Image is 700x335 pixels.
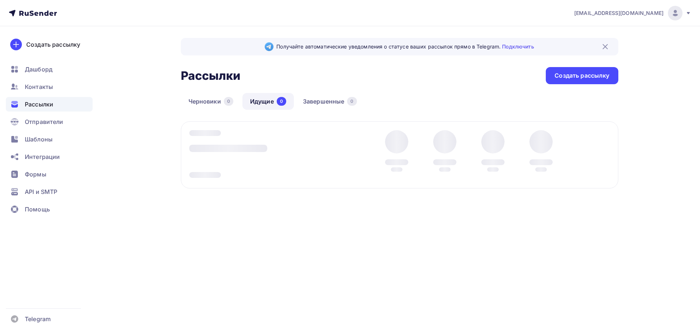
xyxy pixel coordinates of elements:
[25,117,63,126] span: Отправители
[25,82,53,91] span: Контакты
[6,114,93,129] a: Отправители
[295,93,365,110] a: Завершенные0
[181,69,241,83] h2: Рассылки
[555,71,609,80] div: Создать рассылку
[25,152,60,161] span: Интеграции
[181,93,241,110] a: Черновики0
[6,97,93,112] a: Рассылки
[502,43,534,50] a: Подключить
[6,62,93,77] a: Дашборд
[25,65,52,74] span: Дашборд
[25,100,53,109] span: Рассылки
[25,170,46,179] span: Формы
[242,93,294,110] a: Идущие0
[574,9,664,17] span: [EMAIL_ADDRESS][DOMAIN_NAME]
[574,6,691,20] a: [EMAIL_ADDRESS][DOMAIN_NAME]
[6,79,93,94] a: Контакты
[25,187,57,196] span: API и SMTP
[276,43,534,50] span: Получайте автоматические уведомления о статусе ваших рассылок прямо в Telegram.
[6,132,93,147] a: Шаблоны
[347,97,357,106] div: 0
[26,40,80,49] div: Создать рассылку
[25,135,52,144] span: Шаблоны
[6,167,93,182] a: Формы
[224,97,233,106] div: 0
[265,42,273,51] img: Telegram
[25,315,51,323] span: Telegram
[277,97,286,106] div: 0
[25,205,50,214] span: Помощь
